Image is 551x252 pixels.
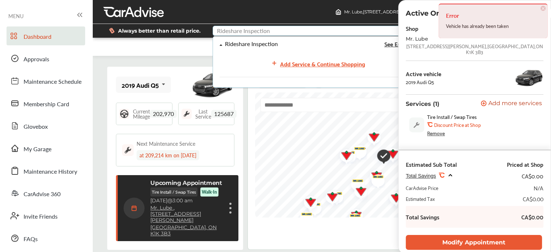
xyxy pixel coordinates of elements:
img: check-icon.521c8815.svg [372,146,390,168]
img: calendar-icon.35d1de04.svg [124,198,145,219]
p: Upcoming Appointment [150,179,222,186]
a: Mr. Lube ,[STREET_ADDRESS][PERSON_NAME] [150,205,222,223]
div: N/A [534,184,543,191]
img: header-home-logo.8d720a4f.svg [335,9,341,15]
img: logo-canadian-tire.png [381,144,400,166]
span: Tire Install / Swap Tires [427,114,477,120]
span: Glovebox [24,122,48,132]
a: Glovebox [7,116,85,135]
div: Estimated Sub Total [406,161,457,168]
a: CarAdvise 360 [7,184,85,203]
span: Add more services [488,100,542,107]
b: Discount Price at Shop [434,122,480,128]
a: Maintenance History [7,161,85,180]
div: CarAdvise Price [406,184,438,191]
div: Map marker [299,192,317,214]
a: Dashboard [7,26,85,45]
p: Tire Install / Swap Tires [150,187,197,197]
span: Total Savings [406,173,436,179]
span: Maintenance Schedule [24,77,82,87]
div: Next Maintenance Service [137,140,195,147]
div: Active vehicle [406,70,441,77]
div: Map marker [320,187,338,208]
div: Vehicle has already been taken [446,21,540,31]
a: Membership Card [7,94,85,113]
span: [DATE] [150,197,167,204]
div: CA$0.00 [523,195,543,202]
span: Current Mileage [133,109,150,119]
a: Invite Friends [7,206,85,225]
div: Map marker [348,141,366,163]
img: logo-canadian-tire.png [344,205,363,227]
img: maintenance_logo [181,109,192,119]
img: default_wrench_icon.d1a43860.svg [409,117,424,132]
p: Walk-In [202,189,217,195]
div: CA$0.00 [522,171,543,181]
canvas: Map [255,92,525,218]
img: dollor_label_vector.a70140d1.svg [109,28,114,34]
span: Always better than retail price. [118,28,201,33]
img: logo-mr-lube.png [346,174,365,192]
a: [GEOGRAPHIC_DATA], ON K1K 3B3 [150,224,222,237]
div: Map marker [372,146,390,168]
div: Map marker [398,136,416,153]
a: My Garage [7,139,85,158]
div: Map marker [366,170,384,188]
div: at 209,214 km on [DATE] [137,150,199,160]
span: CarAdvise 360 [24,190,60,199]
p: Services (1) [406,100,439,107]
span: × [540,6,546,11]
img: logo-canadian-tire.png [299,192,318,214]
div: Map marker [303,198,321,215]
div: Map marker [343,209,361,227]
div: Map marker [364,166,383,187]
span: FAQs [24,235,38,244]
span: Approvals [24,55,49,64]
div: Map marker [381,144,399,166]
div: Map marker [337,146,355,164]
img: logo-canadian-tire.png [349,181,368,203]
div: 2019 Audi Q5 [406,79,434,85]
span: Membership Card [24,100,69,109]
img: logo-mr-lube.png [398,136,417,153]
img: logo-canadian-tire.png [348,141,367,163]
img: logo-canadian-tire.png [334,145,354,167]
div: Map marker [347,142,366,160]
img: logo-canadian-tire.png [362,127,381,149]
span: MENU [8,13,24,19]
div: Rideshare Inspection [225,41,278,47]
img: logo-mr-lube.png [347,142,367,160]
img: logo-mr-lube.png [366,170,385,188]
div: Map marker [325,187,343,205]
div: Map marker [384,188,402,210]
img: logo-canadian-tire.png [364,166,384,187]
h4: Error [446,10,540,21]
img: logo-canadian-tire.png [320,187,339,208]
div: Map marker [362,127,380,149]
span: See Estimate [384,41,417,47]
img: 12274_st0640_046.jpg [514,67,543,88]
img: logo-mr-lube.png [295,208,314,225]
span: Invite Friends [24,212,58,222]
div: Priced at Shop [507,161,543,168]
a: Maintenance Schedule [7,71,85,90]
img: logo-canadian-tire.png [384,188,403,210]
span: @ [167,197,172,204]
div: Mr. Lube [406,36,522,42]
button: Modify Appointment [406,235,542,250]
div: Map marker [334,145,352,167]
a: Add more services [481,100,543,107]
div: Map marker [346,174,364,192]
div: 2019 Audi Q5 [122,81,159,88]
button: Add more services [481,100,542,107]
div: Map marker [344,205,362,227]
img: steering_logo [119,109,129,119]
span: 202,970 [150,110,177,118]
a: Approvals [7,49,85,68]
div: [STREET_ADDRESS][PERSON_NAME] , [GEOGRAPHIC_DATA] , ON K1K 3B3 [406,43,543,55]
span: My Garage [24,145,51,154]
a: FAQs [7,229,85,248]
div: Map marker [295,208,313,225]
span: Last Service [195,109,211,119]
div: Add Service & Continue Shopping [280,59,365,69]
